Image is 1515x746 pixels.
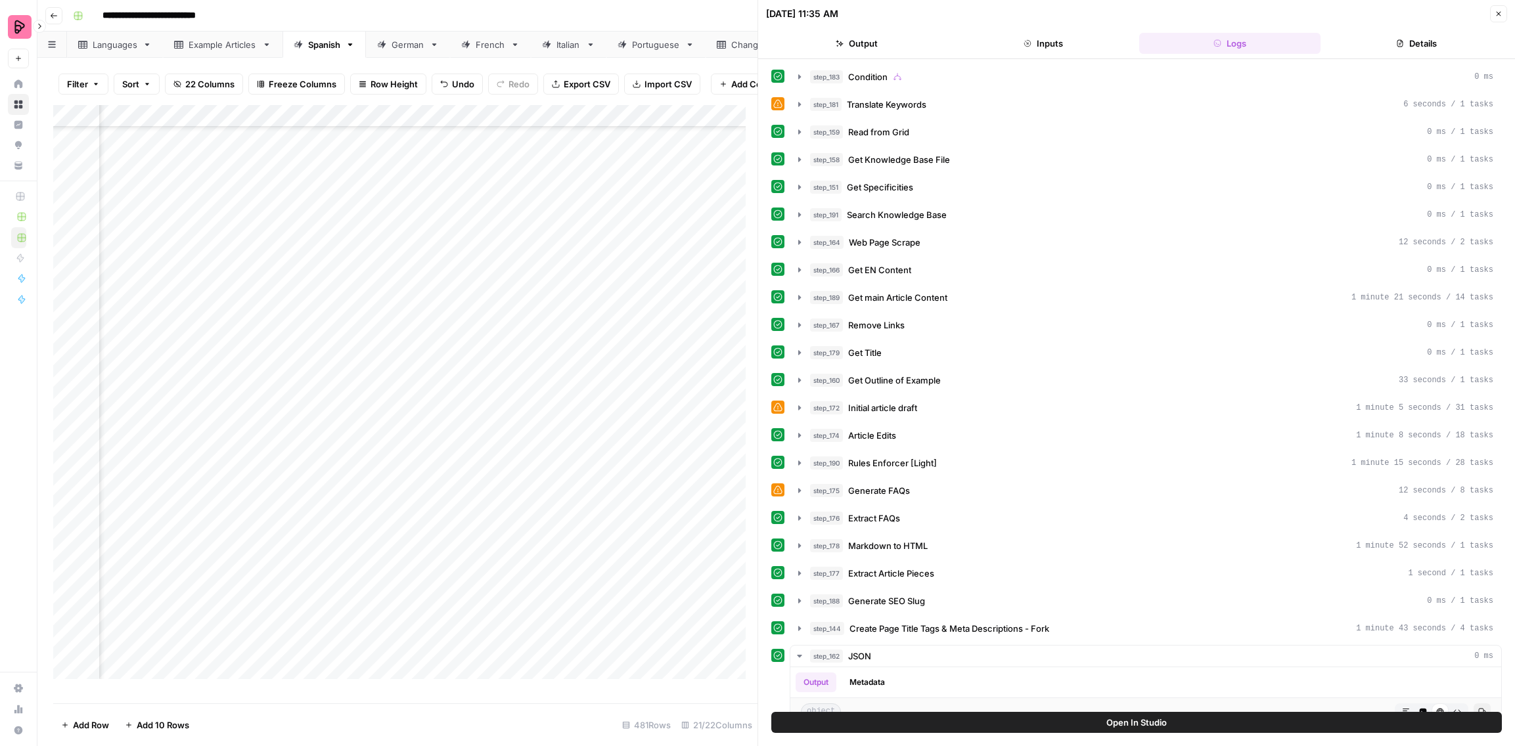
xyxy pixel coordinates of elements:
[810,649,843,663] span: step_162
[706,32,804,58] a: ChangeLog
[624,74,700,95] button: Import CSV
[790,646,1501,667] button: 0 ms
[848,484,910,497] span: Generate FAQs
[509,77,530,91] span: Redo
[848,539,928,552] span: Markdown to HTML
[1427,181,1493,193] span: 0 ms / 1 tasks
[790,204,1501,225] button: 0 ms / 1 tasks
[848,401,917,414] span: Initial article draft
[810,429,843,442] span: step_174
[1427,209,1493,221] span: 0 ms / 1 tasks
[848,649,871,663] span: JSON
[58,74,108,95] button: Filter
[1399,374,1493,386] span: 33 seconds / 1 tasks
[848,374,941,387] span: Get Outline of Example
[810,401,843,414] span: step_172
[810,70,843,83] span: step_183
[53,714,117,735] button: Add Row
[8,11,29,43] button: Workspace: Preply
[185,77,235,91] span: 22 Columns
[432,74,483,95] button: Undo
[8,678,29,699] a: Settings
[848,70,888,83] span: Condition
[189,38,257,51] div: Example Articles
[731,38,779,51] div: ChangeLog
[1427,264,1493,276] span: 0 ms / 1 tasks
[790,452,1501,473] button: 1 minute 15 seconds / 28 tasks
[1408,567,1493,579] span: 1 second / 1 tasks
[810,291,843,304] span: step_189
[790,66,1501,87] button: 0 ms
[350,74,426,95] button: Row Height
[1106,716,1167,729] span: Open In Studio
[810,512,843,525] span: step_176
[1474,71,1493,83] span: 0 ms
[371,77,418,91] span: Row Height
[848,594,925,607] span: Generate SEO Slug
[953,33,1134,54] button: Inputs
[790,480,1501,501] button: 12 seconds / 8 tasks
[790,342,1501,363] button: 0 ms / 1 tasks
[8,135,29,156] a: Opportunities
[163,32,283,58] a: Example Articles
[847,208,947,221] span: Search Knowledge Base
[711,74,790,95] button: Add Column
[790,508,1501,529] button: 4 seconds / 2 tasks
[790,563,1501,584] button: 1 second / 1 tasks
[810,539,843,552] span: step_178
[848,512,900,525] span: Extract FAQs
[810,622,844,635] span: step_144
[810,263,843,276] span: step_166
[556,38,581,51] div: Italian
[8,720,29,741] button: Help + Support
[790,259,1501,280] button: 0 ms / 1 tasks
[790,590,1501,611] button: 0 ms / 1 tasks
[848,291,947,304] span: Get main Article Content
[810,181,842,194] span: step_151
[114,74,160,95] button: Sort
[1427,347,1493,359] span: 0 ms / 1 tasks
[847,181,913,194] span: Get Specificities
[8,699,29,720] a: Usage
[810,125,843,139] span: step_159
[766,33,947,54] button: Output
[848,263,911,276] span: Get EN Content
[1356,540,1493,552] span: 1 minute 52 seconds / 1 tasks
[810,594,843,607] span: step_188
[543,74,619,95] button: Export CSV
[644,77,692,91] span: Import CSV
[93,38,137,51] div: Languages
[269,77,336,91] span: Freeze Columns
[1403,512,1493,524] span: 4 seconds / 2 tasks
[842,672,893,692] button: Metadata
[1427,595,1493,607] span: 0 ms / 1 tasks
[790,149,1501,170] button: 0 ms / 1 tasks
[790,397,1501,418] button: 1 minute 5 seconds / 31 tasks
[1356,429,1493,441] span: 1 minute 8 seconds / 18 tasks
[606,32,706,58] a: Portuguese
[1139,33,1321,54] button: Logs
[731,77,782,91] span: Add Column
[1427,126,1493,138] span: 0 ms / 1 tasks
[1356,623,1493,634] span: 1 minute 43 seconds / 4 tasks
[766,7,838,20] div: [DATE] 11:35 AM
[848,346,882,359] span: Get Title
[796,672,836,692] button: Output
[564,77,610,91] span: Export CSV
[1351,457,1493,469] span: 1 minute 15 seconds / 28 tasks
[1399,236,1493,248] span: 12 seconds / 2 tasks
[810,98,842,111] span: step_181
[790,121,1501,143] button: 0 ms / 1 tasks
[67,32,163,58] a: Languages
[531,32,606,58] a: Italian
[8,155,29,176] a: Your Data
[848,125,909,139] span: Read from Grid
[790,232,1501,253] button: 12 seconds / 2 tasks
[8,114,29,135] a: Insights
[790,425,1501,446] button: 1 minute 8 seconds / 18 tasks
[790,315,1501,336] button: 0 ms / 1 tasks
[848,318,905,332] span: Remove Links
[771,712,1502,733] button: Open In Studio
[790,177,1501,198] button: 0 ms / 1 tasks
[117,714,197,735] button: Add 10 Rows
